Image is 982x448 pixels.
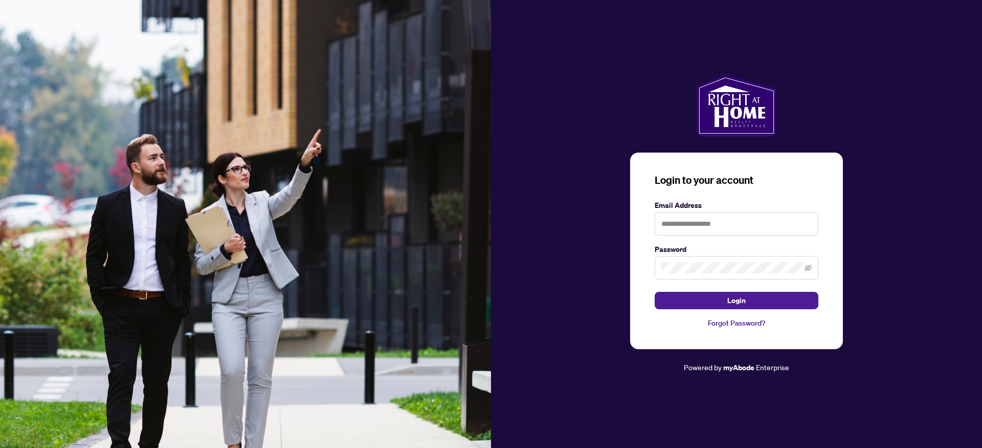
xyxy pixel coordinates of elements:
label: Password [655,244,818,255]
span: Enterprise [756,362,789,372]
span: eye-invisible [805,264,812,271]
h3: Login to your account [655,173,818,187]
a: myAbode [723,362,754,373]
label: Email Address [655,200,818,211]
a: Forgot Password? [655,317,818,329]
span: Login [727,292,746,309]
img: ma-logo [697,75,776,136]
button: Login [655,292,818,309]
span: Powered by [684,362,722,372]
